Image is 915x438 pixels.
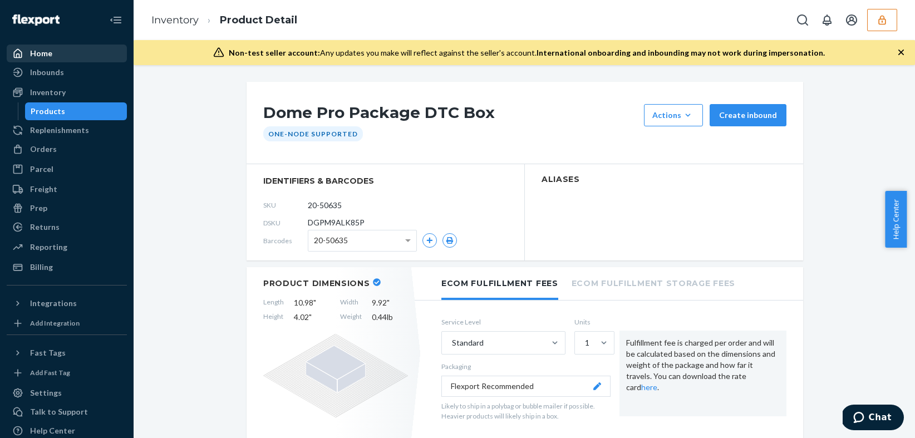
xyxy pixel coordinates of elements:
span: 20-50635 [314,231,348,250]
p: Likely to ship in a polybag or bubble mailer if possible. Heavier products will likely ship in a ... [441,401,611,420]
button: Open notifications [816,9,838,31]
a: Freight [7,180,127,198]
div: Add Integration [30,318,80,328]
span: 9.92 [372,297,408,308]
div: Add Fast Tag [30,368,70,377]
button: Fast Tags [7,344,127,362]
a: Inbounds [7,63,127,81]
h2: Product Dimensions [263,278,370,288]
span: identifiers & barcodes [263,175,508,186]
span: Non-test seller account: [229,48,320,57]
span: DGPM9ALK85P [308,217,365,228]
div: 1 [585,337,589,348]
a: Returns [7,218,127,236]
div: Prep [30,203,47,214]
div: Products [31,106,65,117]
a: Billing [7,258,127,276]
button: Open Search Box [791,9,814,31]
div: Inventory [30,87,66,98]
a: Add Fast Tag [7,366,127,380]
span: Barcodes [263,236,308,245]
div: Home [30,48,52,59]
h2: Aliases [542,175,786,184]
span: " [313,298,316,307]
div: Actions [652,110,695,121]
button: Help Center [885,191,907,248]
a: Reporting [7,238,127,256]
button: Integrations [7,294,127,312]
div: Orders [30,144,57,155]
div: Freight [30,184,57,195]
span: Height [263,312,284,323]
div: Returns [30,222,60,233]
a: Orders [7,140,127,158]
a: Replenishments [7,121,127,139]
h1: Dome Pro Package DTC Box [263,104,638,126]
div: Fast Tags [30,347,66,358]
span: " [387,298,390,307]
button: Open account menu [840,9,863,31]
div: Integrations [30,298,77,309]
input: 1 [584,337,585,348]
div: Fulfillment fee is charged per order and will be calculated based on the dimensions and weight of... [619,331,786,416]
a: Add Integration [7,317,127,330]
div: Settings [30,387,62,398]
a: Home [7,45,127,62]
span: Width [340,297,362,308]
ol: breadcrumbs [142,4,306,37]
div: Billing [30,262,53,273]
a: Product Detail [220,14,297,26]
div: Talk to Support [30,406,88,417]
span: 4.02 [294,312,330,323]
div: Standard [452,337,484,348]
a: Inventory [7,83,127,101]
span: " [309,312,312,322]
div: Any updates you make will reflect against the seller's account. [229,47,825,58]
label: Units [574,317,611,327]
a: Prep [7,199,127,217]
button: Actions [644,104,703,126]
span: Weight [340,312,362,323]
img: Flexport logo [12,14,60,26]
span: 0.44 lb [372,312,408,323]
li: Ecom Fulfillment Storage Fees [572,267,735,298]
a: Products [25,102,127,120]
a: Inventory [151,14,199,26]
iframe: Opens a widget where you can chat to one of our agents [843,405,904,432]
div: Help Center [30,425,75,436]
input: Standard [451,337,452,348]
button: Flexport Recommended [441,376,611,397]
div: Parcel [30,164,53,175]
div: Inbounds [30,67,64,78]
span: 10.98 [294,297,330,308]
li: Ecom Fulfillment Fees [441,267,558,300]
span: Length [263,297,284,308]
button: Close Navigation [105,9,127,31]
div: Replenishments [30,125,89,136]
a: Parcel [7,160,127,178]
a: Settings [7,384,127,402]
p: Packaging [441,362,611,371]
div: Reporting [30,242,67,253]
span: DSKU [263,218,308,228]
a: here [641,382,657,392]
button: Create inbound [710,104,786,126]
span: International onboarding and inbounding may not work during impersonation. [537,48,825,57]
span: SKU [263,200,308,210]
label: Service Level [441,317,565,327]
div: One-Node Supported [263,126,363,141]
button: Talk to Support [7,403,127,421]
